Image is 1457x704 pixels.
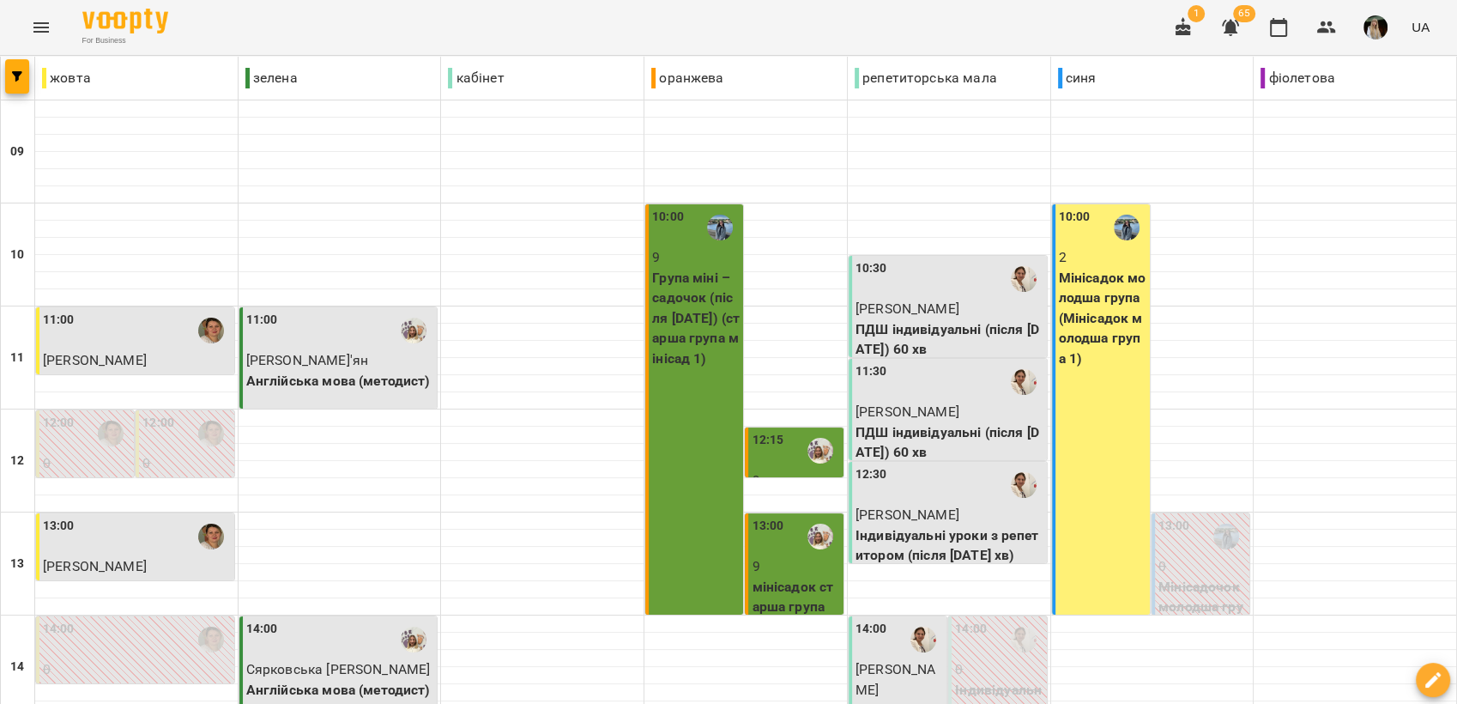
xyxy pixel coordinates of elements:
span: [PERSON_NAME] [855,507,959,523]
img: Рущак Василина Василівна [1011,369,1037,395]
p: оранжева [651,68,723,88]
p: 0 [955,659,1043,680]
p: Індив. розвиваюче заняття [43,474,130,535]
span: [PERSON_NAME] [43,558,147,574]
p: Індив. розвиваюче заняття [142,474,230,535]
img: Гарасим Ольга Богданівна [1114,215,1140,240]
p: Індив. розвиваюче заняття [43,371,231,391]
img: Киричук Тетяна Миколаївна [401,627,426,652]
p: Група міні – садочок (після [DATE]) (старша група мінісад 1) [652,268,740,369]
label: 10:00 [1059,208,1091,227]
label: 12:00 [142,414,174,433]
p: синя [1058,68,1097,88]
p: Індив. розвиваюче заняття [43,577,231,598]
img: Гарасим Ольга Богданівна [1213,524,1239,549]
span: [PERSON_NAME] [855,300,959,317]
p: Англійська мова (методист) [246,680,434,701]
label: 10:00 [652,208,684,227]
h6: 10 [10,246,24,264]
img: Старюк Людмила Олександрівна [198,421,224,446]
label: 14:00 [246,620,278,639]
img: Киричук Тетяна Миколаївна [807,524,833,549]
label: 13:00 [752,517,783,536]
img: Старюк Людмила Олександрівна [198,318,224,343]
p: ПДШ індивідуальні (після [DATE]) 60 хв [855,319,1043,360]
span: For Business [82,35,168,46]
img: Voopty Logo [82,9,168,33]
p: 0 [142,453,230,474]
label: 13:00 [43,517,75,536]
p: Мінісадок молодша група (Мінісадок молодша група 1) [1059,268,1146,369]
label: 13:00 [1158,517,1190,536]
h6: 11 [10,349,24,367]
label: 11:00 [246,311,278,330]
p: 0 [1158,556,1246,577]
img: db9e5aee73aab2f764342d08fe444bbe.JPG [1363,15,1387,39]
span: [PERSON_NAME] [855,404,959,420]
p: ПДШ індивідуальні (після [DATE]) 60 хв [855,422,1043,463]
span: 65 [1233,5,1255,22]
img: Гарасим Ольга Богданівна [707,215,733,240]
h6: 12 [10,452,24,470]
p: зелена [245,68,298,88]
button: UA [1405,11,1436,43]
p: Мінісадочок молодша група - прогулянка (Мінісадок молодша група 1) [1158,577,1246,698]
h6: 13 [10,555,24,574]
p: 9 [652,247,740,268]
label: 14:00 [43,620,75,639]
span: Сярковська [PERSON_NAME] [246,661,431,677]
label: 14:00 [855,620,887,639]
button: Menu [21,7,62,48]
img: Рущак Василина Василівна [1011,472,1037,498]
img: Рущак Василина Василівна [910,627,936,652]
label: 12:30 [855,465,887,484]
p: кабінет [448,68,504,88]
p: 9 [752,470,839,491]
label: 14:00 [955,620,987,639]
p: 0 [43,659,231,680]
label: 12:00 [43,414,75,433]
label: 11:00 [43,311,75,330]
p: Англійська мова (методист) [246,371,434,391]
span: [PERSON_NAME] [43,352,147,368]
img: Киричук Тетяна Миколаївна [807,438,833,464]
img: Старюк Людмила Олександрівна [198,524,224,549]
img: Рущак Василина Василівна [1011,627,1037,652]
p: Індив. розвиваюче заняття [43,680,231,701]
p: 2 [1059,247,1146,268]
p: мінісадок старша група -прогулянка (старша група мінісад 1) [752,577,839,678]
p: фіолетова [1261,68,1334,88]
p: жовта [42,68,91,88]
img: Киричук Тетяна Миколаївна [401,318,426,343]
label: 11:30 [855,362,887,381]
p: 0 [43,453,130,474]
span: [PERSON_NAME] [855,661,935,698]
h6: 14 [10,658,24,677]
span: [PERSON_NAME]'ян [246,352,368,368]
img: Рущак Василина Василівна [1011,266,1037,292]
p: 9 [752,556,839,577]
span: UA [1412,18,1430,36]
h6: 09 [10,143,24,161]
img: Старюк Людмила Олександрівна [198,627,224,652]
img: Старюк Людмила Олександрівна [98,421,124,446]
label: 10:30 [855,259,887,278]
span: 1 [1188,5,1205,22]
